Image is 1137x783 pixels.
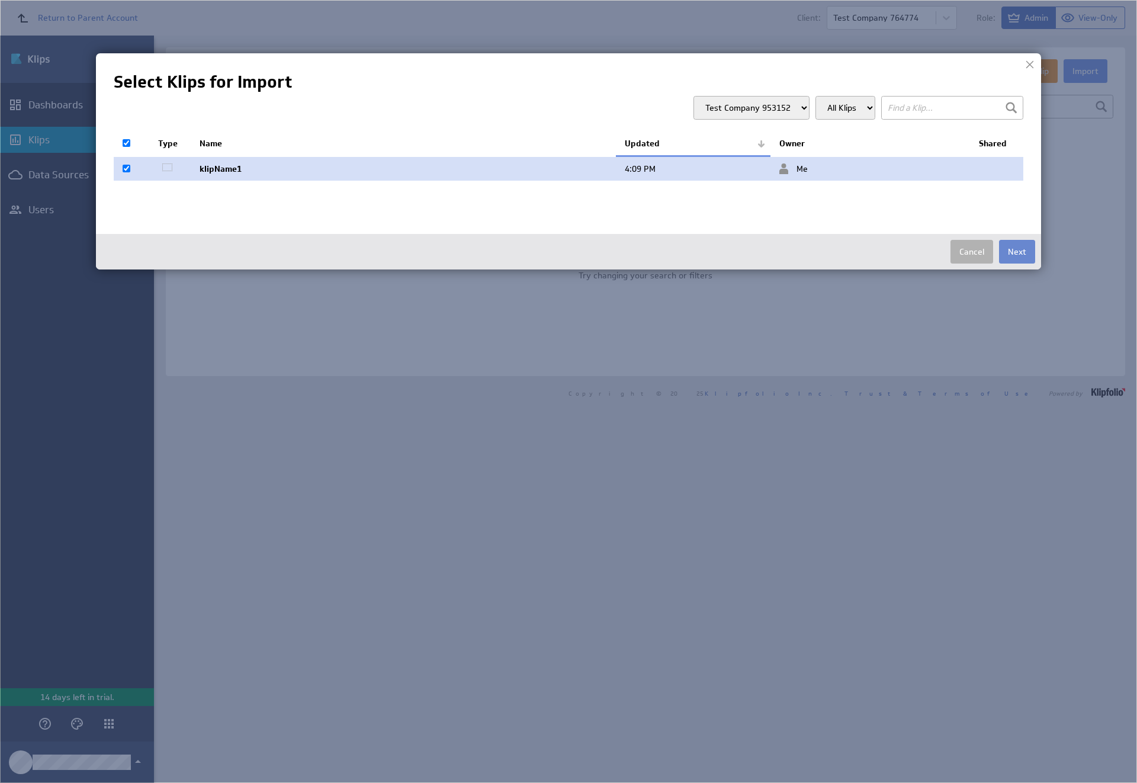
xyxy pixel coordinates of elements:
th: Name [191,131,616,156]
button: Cancel [950,240,993,264]
img: icon-blank.png [158,163,176,172]
h1: Select Klips for Import [114,71,1023,93]
input: Find a Klip... [881,96,1023,120]
span: Oct 2, 2025 4:09 PM [625,163,656,174]
button: Next [999,240,1035,264]
td: klipName1 [191,156,616,181]
th: Shared [970,131,1023,156]
th: Owner [770,131,970,156]
th: Updated [616,131,770,156]
span: Me [779,163,808,174]
th: Type [149,131,191,156]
